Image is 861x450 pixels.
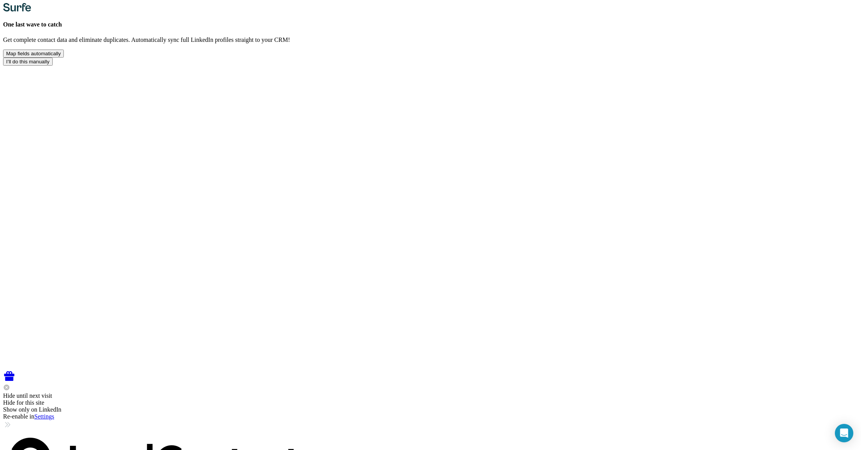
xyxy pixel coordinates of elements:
p: Get complete contact data and eliminate duplicates. Automatically sync full LinkedIn profiles str... [3,36,858,43]
span: I’ll do this manually [6,59,50,65]
div: Map fields automatically [6,51,61,56]
span: Re-enable in [3,413,34,420]
img: svg%3e [3,384,10,391]
a: Settings [34,413,54,420]
h4: One last wave to catch [3,21,858,28]
div: Hide until next visit [3,392,858,399]
div: Open Intercom Messenger [835,424,853,442]
button: Map fields automatically [3,50,64,58]
div: Hide for this site [3,399,858,406]
img: Surfe's logo [3,3,31,12]
div: Show only on LinkedIn [3,406,858,413]
button: I’ll do this manually [3,58,53,66]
